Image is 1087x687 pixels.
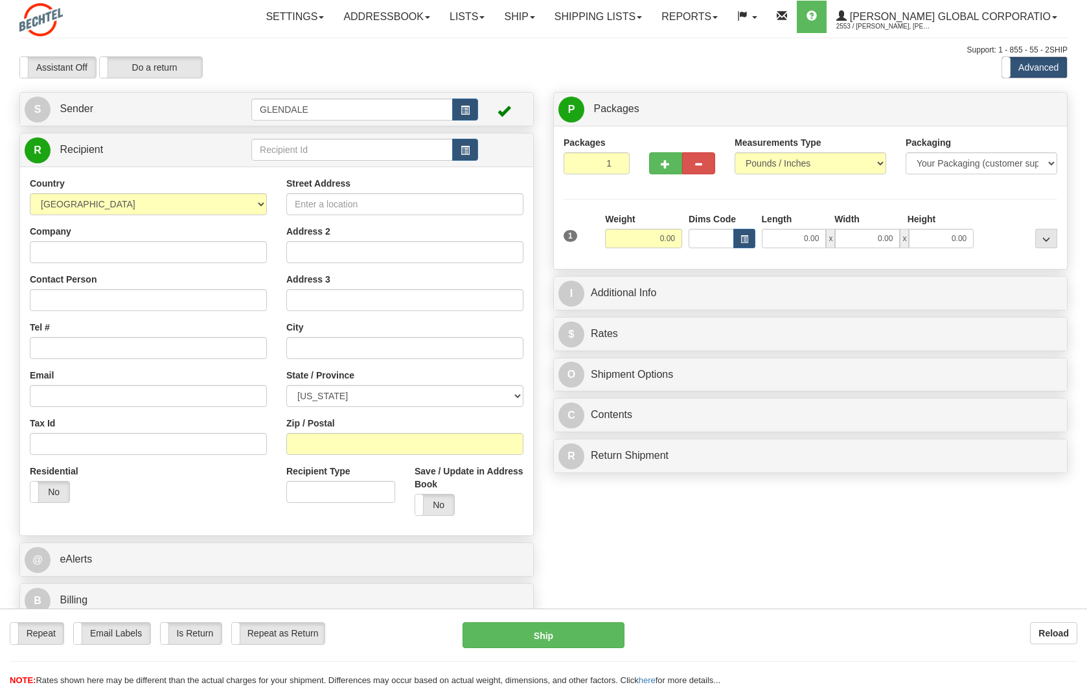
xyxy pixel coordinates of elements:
[60,103,93,114] span: Sender
[25,546,529,573] a: @ eAlerts
[415,465,523,491] label: Save / Update in Address Book
[19,45,1068,56] div: Support: 1 - 855 - 55 - 2SHIP
[25,97,51,122] span: S
[19,3,63,36] img: logo2553.jpg
[605,213,635,226] label: Weight
[30,465,78,478] label: Residential
[564,136,606,149] label: Packages
[232,623,325,644] label: Repeat as Return
[1030,622,1077,644] button: Reload
[251,99,453,121] input: Sender Id
[908,213,936,226] label: Height
[906,136,951,149] label: Packaging
[558,402,584,428] span: C
[286,177,350,190] label: Street Address
[558,362,1062,388] a: OShipment Options
[558,281,584,307] span: I
[762,213,792,226] label: Length
[440,1,494,33] a: Lists
[834,213,860,226] label: Width
[689,213,736,226] label: Dims Code
[25,547,51,573] span: @
[1035,229,1057,248] div: ...
[30,417,55,430] label: Tax Id
[286,225,330,238] label: Address 2
[60,594,87,605] span: Billing
[558,97,584,122] span: P
[639,675,656,685] a: here
[30,321,50,334] label: Tel #
[25,96,251,122] a: S Sender
[30,177,65,190] label: Country
[827,1,1067,33] a: [PERSON_NAME] Global Corporatio 2553 / [PERSON_NAME], [PERSON_NAME]
[463,622,624,648] button: Ship
[256,1,334,33] a: Settings
[593,103,639,114] span: Packages
[25,588,51,614] span: B
[900,229,909,248] span: x
[415,495,454,515] label: No
[558,280,1062,307] a: IAdditional Info
[286,273,330,286] label: Address 3
[161,623,222,644] label: Is Return
[10,623,63,644] label: Repeat
[1057,277,1086,410] iframe: chat widget
[735,136,821,149] label: Measurements Type
[826,229,835,248] span: x
[558,96,1062,122] a: P Packages
[25,587,529,614] a: B Billing
[558,443,1062,469] a: RReturn Shipment
[558,321,1062,347] a: $Rates
[251,139,453,161] input: Recipient Id
[558,321,584,347] span: $
[30,482,69,502] label: No
[1002,57,1067,78] label: Advanced
[652,1,727,33] a: Reports
[545,1,652,33] a: Shipping lists
[558,402,1062,428] a: CContents
[25,137,226,163] a: R Recipient
[60,144,103,155] span: Recipient
[286,417,335,430] label: Zip / Postal
[60,553,92,565] span: eAlerts
[100,57,202,78] label: Do a return
[30,273,97,286] label: Contact Person
[10,675,36,685] span: NOTE:
[30,369,54,382] label: Email
[558,443,584,469] span: R
[564,230,577,242] span: 1
[286,465,350,478] label: Recipient Type
[20,57,96,78] label: Assistant Off
[25,137,51,163] span: R
[30,225,71,238] label: Company
[286,193,523,215] input: Enter a location
[286,321,303,334] label: City
[286,369,354,382] label: State / Province
[558,362,584,388] span: O
[74,623,150,644] label: Email Labels
[334,1,440,33] a: Addressbook
[1038,628,1069,638] b: Reload
[847,11,1051,22] span: [PERSON_NAME] Global Corporatio
[836,20,933,33] span: 2553 / [PERSON_NAME], [PERSON_NAME]
[494,1,544,33] a: Ship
